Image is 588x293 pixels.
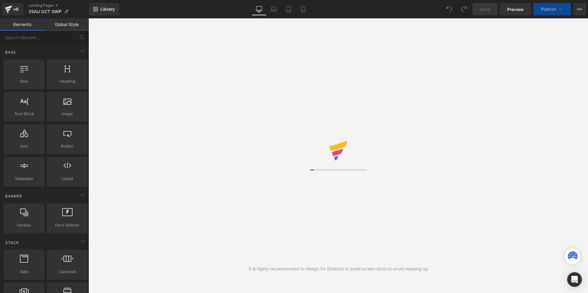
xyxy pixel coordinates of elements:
span: Liquid [49,175,86,182]
span: Save [480,6,490,13]
span: Heading [49,78,86,85]
span: Row [6,78,43,85]
span: Library [100,6,115,12]
a: v6 [2,3,24,15]
div: v6 [12,5,20,13]
span: Banner [5,193,23,199]
a: Landing Pages [28,3,89,8]
span: Tabs [6,269,43,275]
a: Tablet [281,3,296,15]
a: New Library [89,3,119,15]
button: Undo [443,3,455,15]
button: Redo [458,3,470,15]
div: Open Intercom Messenger [567,272,582,287]
a: Mobile [296,3,311,15]
span: Image [49,111,86,117]
a: Global Style [44,18,89,31]
span: Icon [6,143,43,149]
span: Text Block [6,111,43,117]
span: Stack [5,240,20,246]
a: Laptop [266,3,281,15]
span: Separator [6,175,43,182]
a: Preview [500,3,531,15]
span: Button [49,143,86,149]
div: It is highly recommended to design for Desktop to small screen sizes to avoid messing up [249,265,428,272]
span: Parallax [6,222,43,228]
span: Hero Banner [49,222,86,228]
span: Carousel [49,269,86,275]
button: More [573,3,586,15]
span: Preview [507,6,524,13]
button: Publish [533,3,571,15]
span: Base [5,49,17,55]
span: Publish [541,7,556,12]
a: Desktop [252,3,266,15]
span: 25AU OCT GWP [28,9,62,14]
